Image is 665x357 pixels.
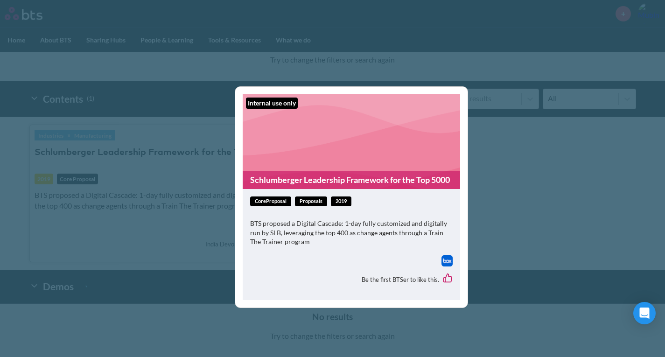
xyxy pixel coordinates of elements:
span: 2019 [331,196,351,206]
div: Internal use only [246,98,298,109]
a: Download file from Box [441,255,453,266]
a: Proposals [295,196,327,206]
span: coreProposal [250,196,291,206]
img: Box logo [441,255,453,266]
p: BTS proposed a Digital Cascade: 1-day fully customized and digitally run by SLB, leveraging the t... [250,219,453,246]
a: Schlumberger Leadership Framework for the Top 5000 [243,171,460,189]
div: Be the first BTSer to like this. [250,266,453,293]
div: Open Intercom Messenger [633,302,656,324]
